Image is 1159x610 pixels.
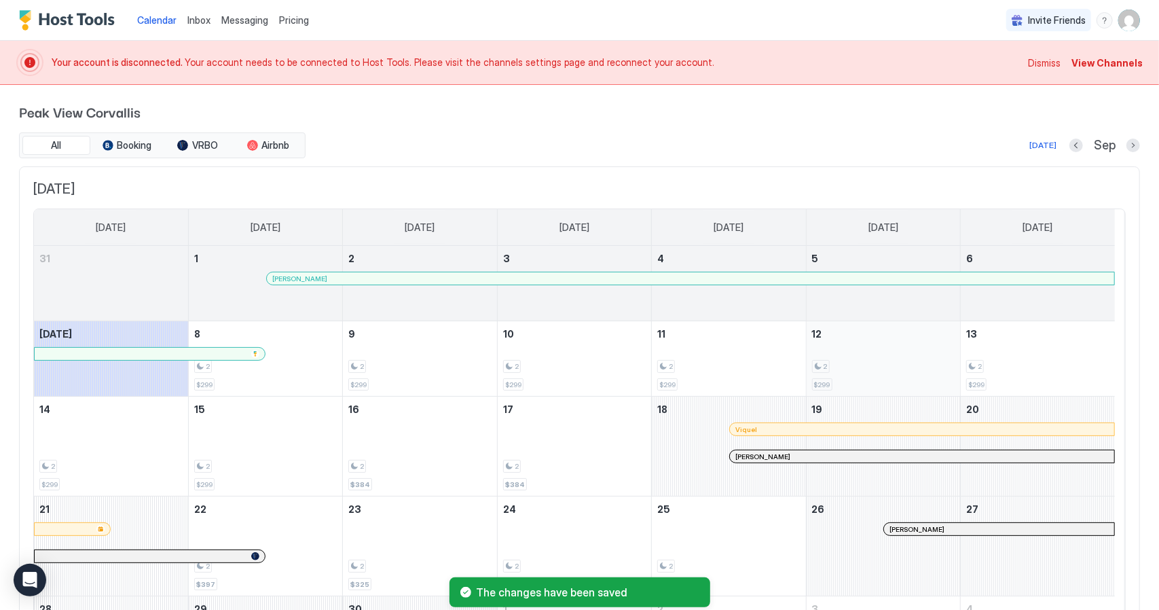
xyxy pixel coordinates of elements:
span: 2 [515,562,519,571]
span: $299 [41,480,58,489]
div: View Channels [1071,56,1143,70]
td: September 13, 2025 [961,321,1115,397]
span: 2 [669,362,673,371]
span: $299 [196,380,213,389]
td: September 20, 2025 [961,397,1115,497]
td: September 21, 2025 [34,497,188,596]
a: Friday [855,209,912,246]
span: $299 [659,380,676,389]
span: 31 [39,253,50,264]
span: 23 [348,503,361,515]
span: [DATE] [559,221,589,234]
a: September 4, 2025 [652,246,805,271]
span: $299 [350,380,367,389]
span: Pricing [279,14,309,26]
td: September 5, 2025 [806,246,960,321]
span: [PERSON_NAME] [735,452,790,461]
a: September 23, 2025 [343,497,496,522]
span: 24 [503,503,516,515]
a: September 21, 2025 [34,497,188,522]
div: tab-group [19,132,306,158]
span: 6 [966,253,973,264]
span: [DATE] [33,181,1126,198]
a: September 5, 2025 [807,246,960,271]
span: 2 [360,362,364,371]
a: Sunday [82,209,139,246]
span: 2 [824,362,828,371]
span: 10 [503,328,514,340]
div: [DATE] [1029,139,1056,151]
td: September 22, 2025 [188,497,342,596]
span: 27 [966,503,978,515]
span: Invite Friends [1028,14,1086,26]
a: September 8, 2025 [189,321,342,346]
button: Booking [93,136,161,155]
a: Tuesday [392,209,449,246]
td: September 7, 2025 [34,321,188,397]
a: September 16, 2025 [343,397,496,422]
span: [DATE] [39,328,72,340]
a: September 14, 2025 [34,397,188,422]
span: Airbnb [262,139,290,151]
a: September 9, 2025 [343,321,496,346]
span: 13 [966,328,977,340]
a: September 17, 2025 [498,397,651,422]
div: [PERSON_NAME] [889,525,1109,534]
span: 2 [51,462,55,471]
span: 17 [503,403,513,415]
a: September 7, 2025 [34,321,188,346]
span: 2 [348,253,354,264]
span: Your account is disconnected. [52,56,185,68]
td: September 8, 2025 [188,321,342,397]
a: Inbox [187,13,210,27]
span: 19 [812,403,823,415]
span: 2 [360,562,364,571]
span: Calendar [137,14,177,26]
a: September 12, 2025 [807,321,960,346]
span: 8 [194,328,200,340]
button: Previous month [1069,139,1083,152]
span: $299 [968,380,985,389]
div: Dismiss [1028,56,1061,70]
span: Sep [1094,138,1116,154]
span: The changes have been saved [477,586,699,599]
td: September 4, 2025 [652,246,806,321]
span: 14 [39,403,50,415]
td: September 25, 2025 [652,497,806,596]
a: September 13, 2025 [961,321,1115,346]
span: All [52,139,62,151]
td: September 6, 2025 [961,246,1115,321]
td: September 12, 2025 [806,321,960,397]
a: Monday [237,209,294,246]
span: $299 [196,480,213,489]
td: September 16, 2025 [343,397,497,497]
span: [DATE] [405,221,435,234]
a: September 2, 2025 [343,246,496,271]
td: September 24, 2025 [497,497,651,596]
span: $384 [350,480,370,489]
button: All [22,136,90,155]
a: September 25, 2025 [652,497,805,522]
td: September 15, 2025 [188,397,342,497]
div: Viquel [735,425,1109,434]
span: 1 [194,253,198,264]
a: September 11, 2025 [652,321,805,346]
span: 26 [812,503,825,515]
a: September 19, 2025 [807,397,960,422]
span: Messaging [221,14,268,26]
td: September 17, 2025 [497,397,651,497]
span: 2 [206,462,210,471]
a: September 18, 2025 [652,397,805,422]
a: Messaging [221,13,268,27]
div: Host Tools Logo [19,10,121,31]
td: September 27, 2025 [961,497,1115,596]
a: September 26, 2025 [807,497,960,522]
td: September 11, 2025 [652,321,806,397]
span: VRBO [192,139,218,151]
div: [PERSON_NAME] [272,274,1109,283]
div: User profile [1118,10,1140,31]
span: 4 [657,253,664,264]
span: [DATE] [96,221,126,234]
